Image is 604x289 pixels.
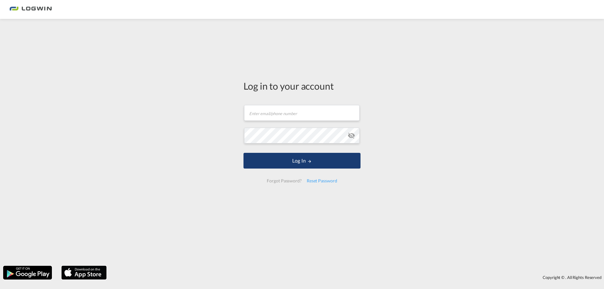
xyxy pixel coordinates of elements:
md-icon: icon-eye-off [348,132,355,139]
div: Forgot Password? [264,175,304,186]
button: LOGIN [243,153,361,169]
img: apple.png [61,265,107,280]
img: google.png [3,265,53,280]
div: Log in to your account [243,79,361,92]
div: Copyright © . All Rights Reserved [110,272,604,283]
img: bc73a0e0d8c111efacd525e4c8ad7d32.png [9,3,52,17]
input: Enter email/phone number [244,105,360,121]
div: Reset Password [304,175,340,186]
